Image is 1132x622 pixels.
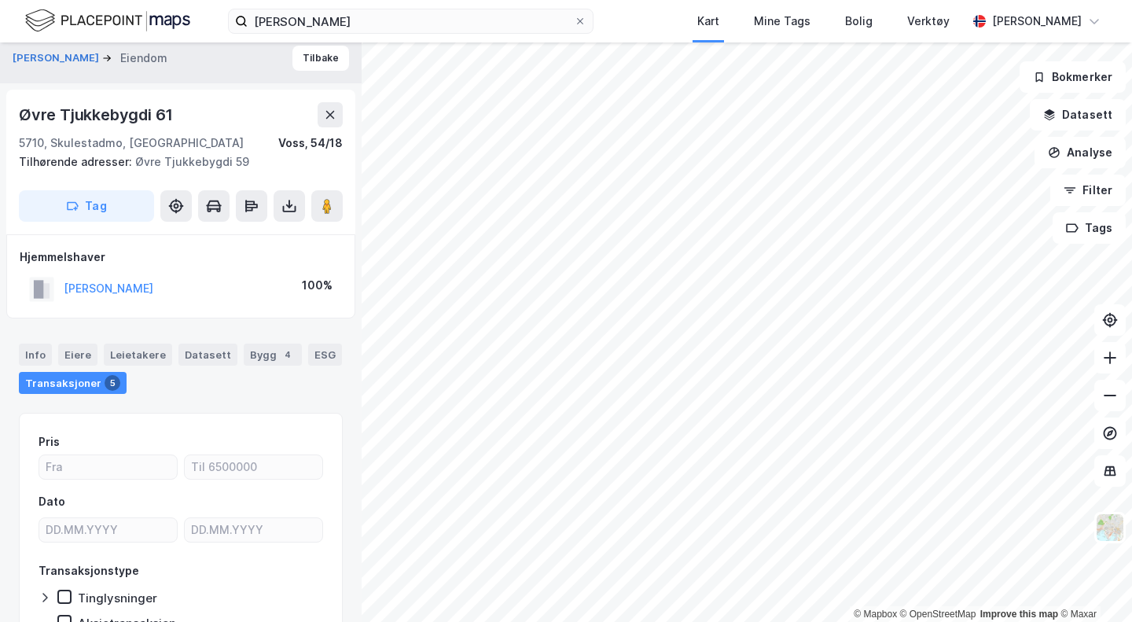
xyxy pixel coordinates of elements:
a: OpenStreetMap [900,609,976,620]
div: Transaksjoner [19,372,127,394]
div: Bygg [244,344,302,366]
div: Voss, 54/18 [278,134,343,153]
input: Til 6500000 [185,455,322,479]
span: Tilhørende adresser: [19,155,135,168]
a: Mapbox [854,609,897,620]
button: Tags [1053,212,1126,244]
button: Tag [19,190,154,222]
div: Dato [39,492,65,511]
div: Verktøy [907,12,950,31]
div: Kart [697,12,719,31]
div: Info [19,344,52,366]
div: Mine Tags [754,12,810,31]
div: 5710, Skulestadmo, [GEOGRAPHIC_DATA] [19,134,244,153]
div: Datasett [178,344,237,366]
div: Pris [39,432,60,451]
div: 5 [105,375,120,391]
div: Leietakere [104,344,172,366]
div: ESG [308,344,342,366]
input: Søk på adresse, matrikkel, gårdeiere, leietakere eller personer [248,9,574,33]
input: DD.MM.YYYY [39,518,177,542]
div: Bolig [845,12,873,31]
a: Improve this map [980,609,1058,620]
div: Eiendom [120,49,167,68]
div: 4 [280,347,296,363]
button: Filter [1050,175,1126,206]
button: Analyse [1035,137,1126,168]
div: Tinglysninger [78,591,157,605]
button: Tilbake [292,46,349,71]
div: Transaksjonstype [39,561,139,580]
div: Hjemmelshaver [20,248,342,267]
button: Bokmerker [1020,61,1126,93]
input: DD.MM.YYYY [185,518,322,542]
iframe: Chat Widget [1053,547,1132,622]
div: Kontrollprogram for chat [1053,547,1132,622]
div: Øvre Tjukkebygdi 61 [19,102,176,127]
input: Fra [39,455,177,479]
div: 100% [302,276,333,295]
button: [PERSON_NAME] [13,50,102,66]
button: Datasett [1030,99,1126,131]
div: Eiere [58,344,97,366]
div: Øvre Tjukkebygdi 59 [19,153,330,171]
div: [PERSON_NAME] [992,12,1082,31]
img: Z [1095,513,1125,543]
img: logo.f888ab2527a4732fd821a326f86c7f29.svg [25,7,190,35]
